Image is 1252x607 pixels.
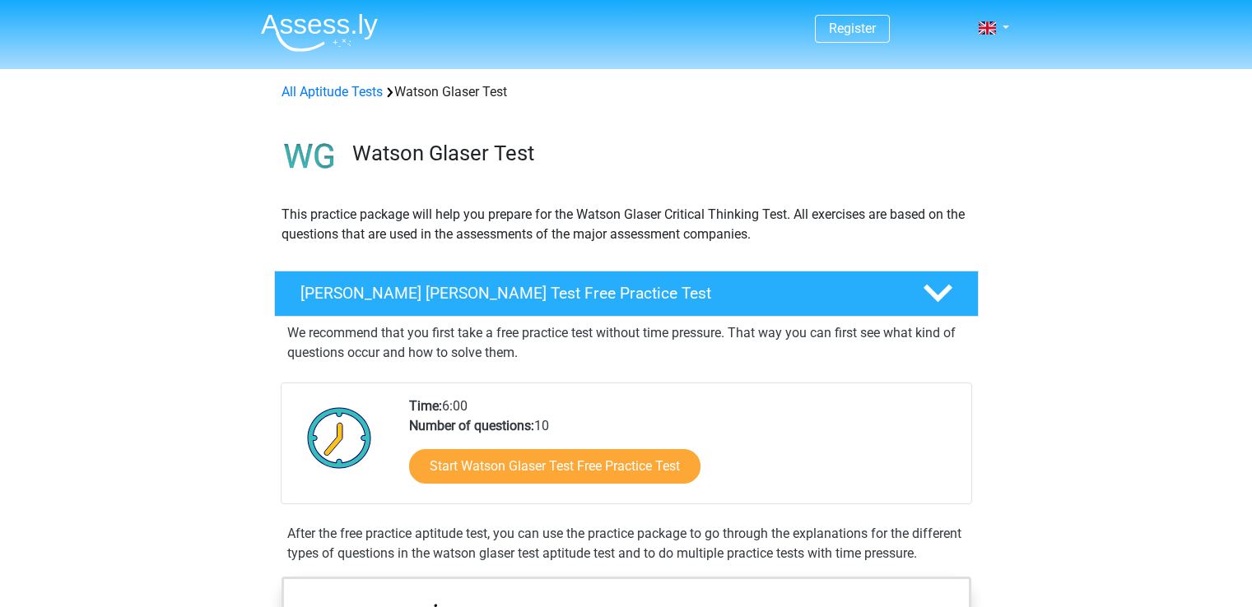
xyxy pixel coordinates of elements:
img: Clock [298,396,381,479]
img: watson glaser test [275,122,345,192]
div: 6:00 10 [397,396,970,503]
p: We recommend that you first take a free practice test without time pressure. That way you can fir... [287,323,966,363]
b: Time: [409,398,442,414]
a: [PERSON_NAME] [PERSON_NAME] Test Free Practice Test [268,271,985,317]
a: Register [829,21,876,36]
a: All Aptitude Tests [282,84,383,100]
p: This practice package will help you prepare for the Watson Glaser Critical Thinking Test. All exe... [282,205,971,244]
img: Assessly [261,13,378,52]
h4: [PERSON_NAME] [PERSON_NAME] Test Free Practice Test [300,284,896,303]
b: Number of questions: [409,418,534,433]
div: After the free practice aptitude test, you can use the practice package to go through the explana... [281,524,972,563]
h3: Watson Glaser Test [352,141,966,166]
div: Watson Glaser Test [275,82,978,102]
a: Start Watson Glaser Test Free Practice Test [409,449,700,484]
